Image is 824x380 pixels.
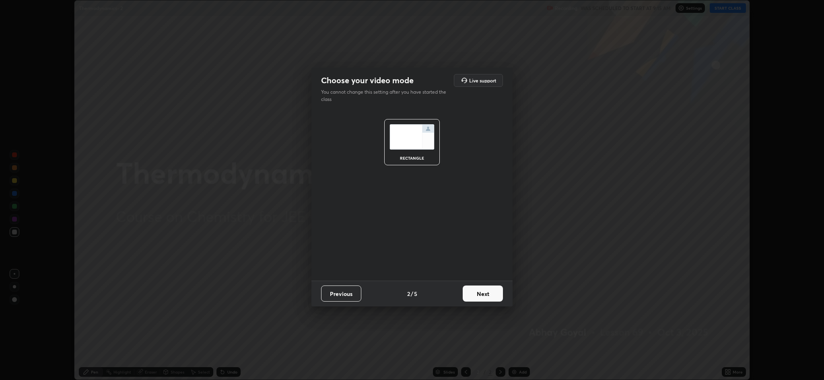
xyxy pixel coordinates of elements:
img: normalScreenIcon.ae25ed63.svg [389,124,435,150]
h2: Choose your video mode [321,75,414,86]
button: Previous [321,286,361,302]
div: rectangle [396,156,428,160]
h4: 5 [414,290,417,298]
p: You cannot change this setting after you have started the class [321,88,451,103]
h5: Live support [469,78,496,83]
button: Next [463,286,503,302]
h4: 2 [407,290,410,298]
h4: / [411,290,413,298]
